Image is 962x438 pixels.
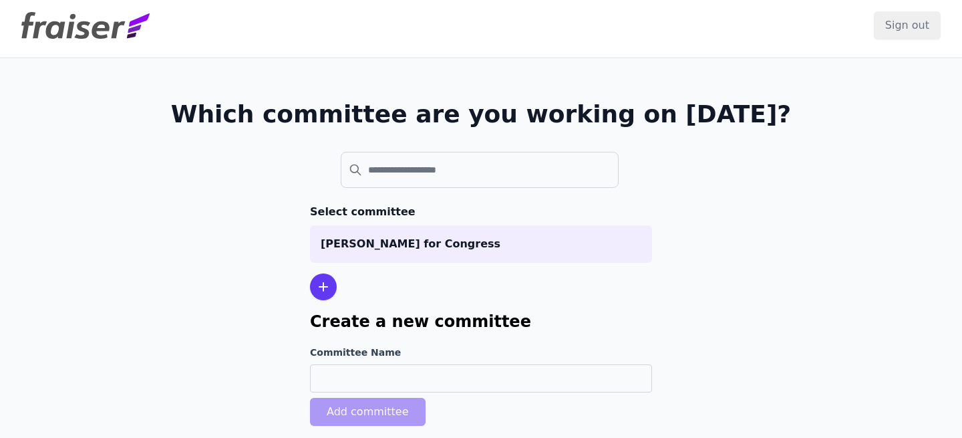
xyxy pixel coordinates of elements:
input: Sign out [874,11,941,39]
p: [PERSON_NAME] for Congress [321,236,641,252]
a: [PERSON_NAME] for Congress [310,225,652,263]
h3: Select committee [310,204,652,220]
h1: Which committee are you working on [DATE]? [171,101,792,128]
img: Fraiser Logo [21,12,150,39]
h1: Create a new committee [310,311,652,332]
label: Committee Name [310,346,652,359]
